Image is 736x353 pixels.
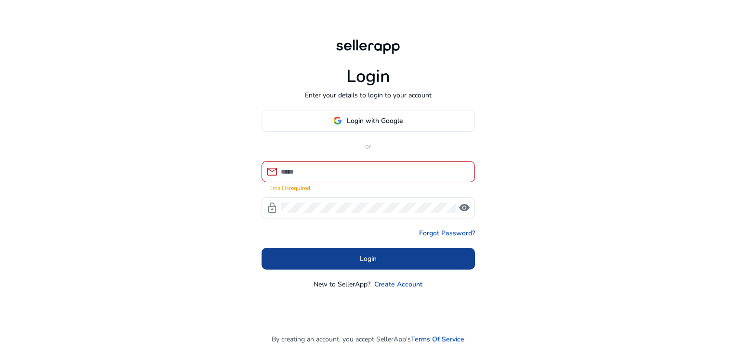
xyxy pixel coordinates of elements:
[305,90,432,100] p: Enter your details to login to your account
[411,334,464,344] a: Terms Of Service
[266,166,278,177] span: mail
[266,202,278,214] span: lock
[314,279,370,289] p: New to SellerApp?
[289,184,310,192] strong: required
[419,228,475,238] a: Forgot Password?
[269,182,467,192] mat-error: Email is
[262,141,475,151] p: or
[346,66,390,87] h1: Login
[374,279,422,289] a: Create Account
[262,110,475,132] button: Login with Google
[347,116,403,126] span: Login with Google
[262,248,475,270] button: Login
[459,202,470,214] span: visibility
[360,254,377,264] span: Login
[333,116,342,125] img: google-logo.svg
